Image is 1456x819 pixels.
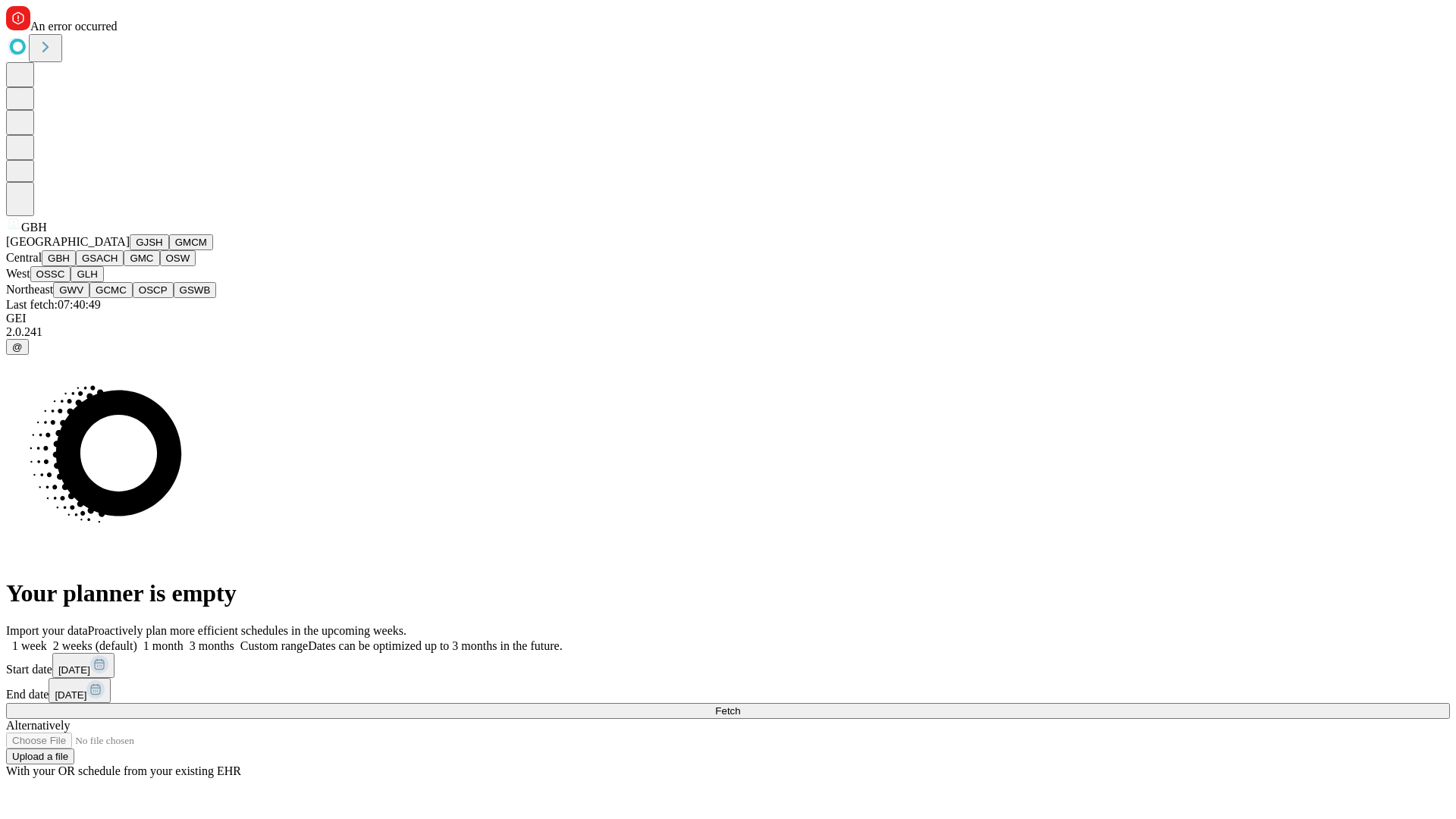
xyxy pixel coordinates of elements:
button: Fetch [6,703,1450,719]
span: Last fetch: 07:40:49 [6,298,101,311]
div: Start date [6,653,1450,678]
h1: Your planner is empty [6,579,1450,607]
span: [GEOGRAPHIC_DATA] [6,235,130,248]
span: @ [12,341,23,353]
span: With your OR schedule from your existing EHR [6,764,241,777]
span: An error occurred [30,20,118,33]
span: Alternatively [6,719,70,732]
span: Dates can be optimized up to 3 months in the future. [308,639,562,652]
button: OSCP [133,282,174,298]
span: 2 weeks (default) [53,639,137,652]
button: GBH [42,250,76,266]
button: GMCM [169,234,213,250]
button: GCMC [89,282,133,298]
span: [DATE] [55,689,86,701]
span: West [6,267,30,280]
button: OSW [160,250,196,266]
span: 1 month [143,639,184,652]
button: GSWB [174,282,217,298]
button: [DATE] [49,678,111,703]
span: Proactively plan more efficient schedules in the upcoming weeks. [88,624,406,637]
span: Northeast [6,283,53,296]
button: GSACH [76,250,124,266]
button: GWV [53,282,89,298]
span: [DATE] [58,664,90,676]
button: OSSC [30,266,71,282]
button: GLH [71,266,103,282]
span: Import your data [6,624,88,637]
span: Custom range [240,639,308,652]
span: 1 week [12,639,47,652]
span: GBH [21,221,47,234]
span: Central [6,251,42,264]
span: Fetch [715,705,740,717]
button: @ [6,339,29,355]
div: 2.0.241 [6,325,1450,339]
div: GEI [6,312,1450,325]
button: GJSH [130,234,169,250]
span: 3 months [190,639,234,652]
div: End date [6,678,1450,703]
button: [DATE] [52,653,115,678]
button: Upload a file [6,748,74,764]
button: GMC [124,250,159,266]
